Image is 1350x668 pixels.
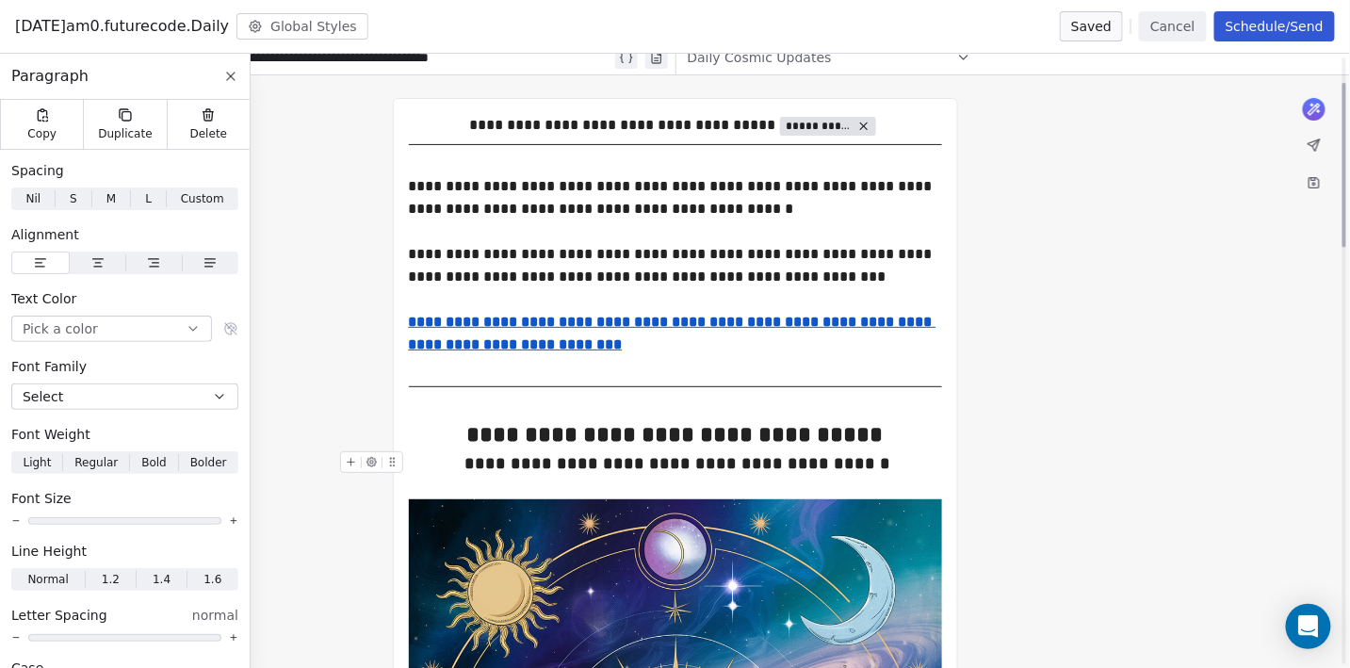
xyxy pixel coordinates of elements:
span: Text Color [11,289,76,308]
span: L [145,190,152,207]
span: Spacing [11,161,64,180]
span: Font Size [11,489,72,508]
span: Regular [74,454,118,471]
span: Duplicate [98,126,152,141]
button: Pick a color [11,316,212,342]
span: Daily Cosmic Updates [688,48,832,67]
button: Global Styles [236,13,368,40]
span: S [70,190,77,207]
span: Custom [181,190,224,207]
button: Cancel [1139,11,1206,41]
span: 1.2 [102,571,120,588]
span: Letter Spacing [11,606,107,625]
span: Select [23,387,63,406]
span: Bold [141,454,167,471]
span: Bolder [190,454,227,471]
span: 1.6 [203,571,221,588]
span: normal [192,606,238,625]
span: Paragraph [11,65,89,88]
span: Nil [25,190,41,207]
span: Font Weight [11,425,90,444]
span: M [106,190,116,207]
button: Schedule/Send [1214,11,1335,41]
span: Normal [27,571,68,588]
span: Light [23,454,51,471]
span: Copy [27,126,57,141]
span: Delete [190,126,228,141]
span: Font Family [11,357,87,376]
span: [DATE]am0.futurecode.Daily [15,15,229,38]
span: Alignment [11,225,79,244]
span: 1.4 [153,571,171,588]
div: Open Intercom Messenger [1286,604,1331,649]
button: Saved [1060,11,1123,41]
span: Line Height [11,542,87,561]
